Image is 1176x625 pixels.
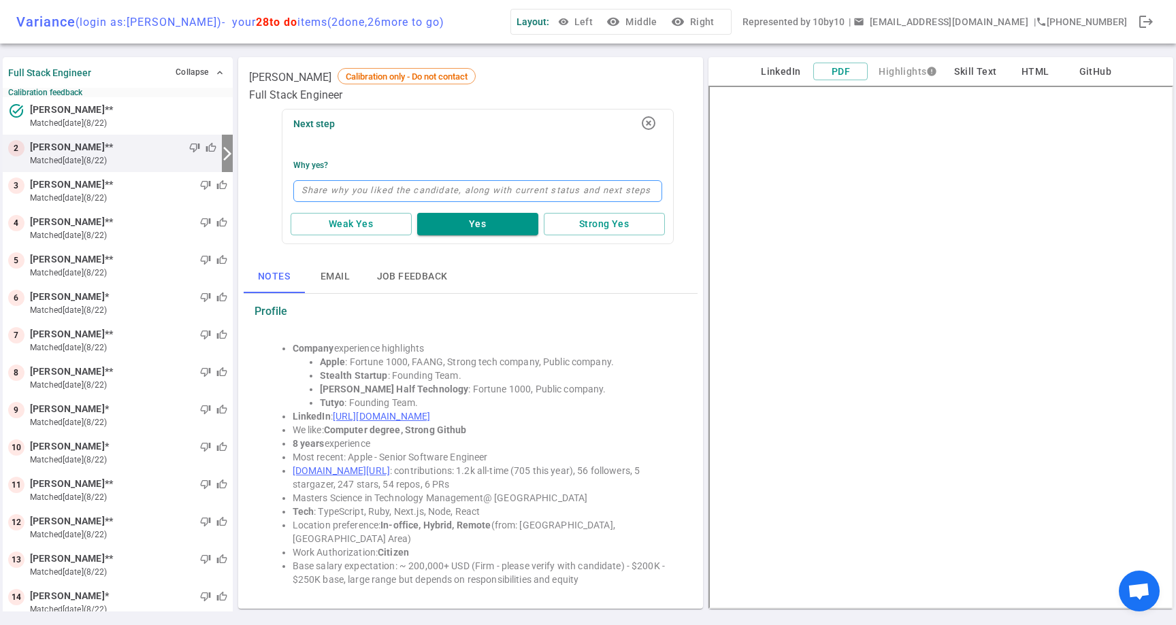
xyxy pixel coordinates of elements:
b: Citizen [378,547,409,558]
i: visibility [606,15,620,29]
li: : TypeScript, Ruby, Next.js, Node, React [293,505,676,518]
small: Calibration feedback [8,88,227,97]
span: thumb_down [200,254,211,265]
span: (login as: [PERSON_NAME] ) [76,16,222,29]
span: thumb_down [200,367,211,377]
b: Company [293,343,334,354]
div: Done [1132,8,1160,35]
button: visibilityMiddle [604,10,662,35]
small: matched [DATE] (8/22) [30,416,227,428]
span: thumb_down [200,404,211,415]
span: thumb_down [200,217,211,228]
span: thumb_down [200,554,211,564]
span: thumb_up [216,591,227,602]
div: Variance [16,14,444,30]
span: visibility [558,16,569,27]
span: thumb_up [216,479,227,490]
button: Yes [417,213,538,235]
span: [PERSON_NAME] [30,402,105,416]
span: [PERSON_NAME] [30,589,105,603]
small: matched [DATE] (8/22) [30,192,227,204]
div: 5 [8,252,24,269]
div: 9 [8,402,24,418]
div: basic tabs example [244,260,698,293]
span: thumb_up [216,180,227,190]
span: [PERSON_NAME] [30,365,105,379]
span: Full Stack Engineer [249,88,343,102]
small: matched [DATE] (8/22) [30,341,227,354]
div: 12 [8,514,24,530]
button: Left [555,10,598,35]
div: 11 [8,477,24,493]
span: [PERSON_NAME] [30,514,105,528]
li: Masters Science in Technology Management@ [GEOGRAPHIC_DATA] [293,491,676,505]
a: [URL][DOMAIN_NAME] [333,411,430,422]
b: [PERSON_NAME] Half Technology [320,384,469,394]
div: 13 [8,552,24,568]
small: matched [DATE] (8/22) [30,117,227,129]
li: Base salary expectation: ~ 200,000+ USD (Firm - please verify with candidate) - $200K - $250K bas... [293,559,676,586]
b: Apple [320,356,346,367]
button: Skill Text [948,63,1002,80]
div: 4 [8,215,24,231]
span: logout [1138,14,1154,30]
span: [PERSON_NAME] [30,178,105,192]
small: matched [DATE] (8/22) [30,566,227,578]
span: [PERSON_NAME] [30,552,105,566]
span: Layout: [517,16,549,27]
span: 28 to do [256,16,297,29]
b: Computer degree, Strong Github [324,424,467,435]
span: thumb_down [200,329,211,340]
button: highlight_off [635,109,662,137]
button: GitHub [1068,63,1122,80]
div: 10 [8,439,24,456]
button: Job feedback [366,260,459,293]
li: We like: [293,423,676,437]
span: [PERSON_NAME] [30,252,105,267]
small: matched [DATE] (8/22) [30,154,216,167]
span: thumb_up [216,554,227,564]
div: Represented by 10by10 | | [PHONE_NUMBER] [742,10,1127,35]
small: matched [DATE] (8/22) [30,229,227,241]
small: matched [DATE] (8/22) [30,267,227,279]
span: expand_less [214,67,225,78]
span: thumb_up [216,329,227,340]
b: Stealth Startup [320,370,388,381]
i: visibility [671,15,685,29]
b: 8 years [293,438,325,449]
button: Strong Yes [544,213,665,235]
span: thumb_down [189,142,200,153]
span: thumb_up [216,404,227,415]
b: LinkedIn [293,411,331,422]
span: thumb_up [216,254,227,265]
span: Next step [293,118,335,129]
div: 7 [8,327,24,343]
button: PDF [813,63,868,81]
i: highlight_off [640,115,657,131]
span: [PERSON_NAME] [30,215,105,229]
span: [PERSON_NAME] [249,71,332,84]
span: thumb_down [200,479,211,490]
b: In-office, Hybrid, Remote [380,520,491,530]
span: - your items ( 2 done, 26 more to go) [222,16,444,29]
span: thumb_up [216,516,227,527]
small: matched [DATE] (8/22) [30,491,227,503]
button: Email [305,260,366,293]
span: thumb_down [200,292,211,303]
span: thumb_down [200,441,211,452]
a: [DOMAIN_NAME][URL] [293,465,390,476]
li: Most recent: Apple - Senior Software Engineer [293,450,676,464]
span: thumb_down [200,516,211,527]
small: matched [DATE] (8/22) [30,304,227,316]
iframe: candidate_document_preview__iframe [708,86,1173,609]
span: thumb_down [200,180,211,190]
div: 2 [8,140,24,156]
span: [PERSON_NAME] [30,327,105,341]
button: Collapse [172,63,227,82]
span: thumb_up [216,441,227,452]
span: thumb_up [206,142,216,153]
small: matched [DATE] (8/22) [30,528,227,541]
strong: Profile [255,305,288,318]
span: [PERSON_NAME] [30,290,105,304]
div: 14 [8,589,24,605]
